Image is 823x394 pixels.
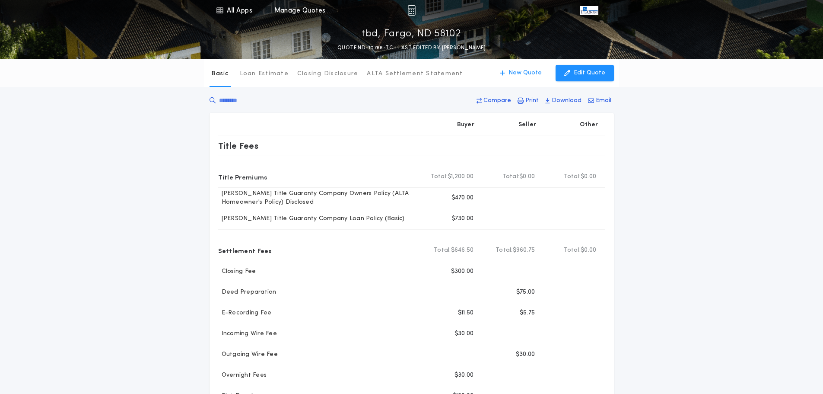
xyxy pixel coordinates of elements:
p: Outgoing Wire Fee [218,350,278,359]
p: Edit Quote [574,69,605,77]
p: Incoming Wire Fee [218,330,277,338]
p: Closing Disclosure [297,70,359,78]
span: $0.00 [581,246,596,255]
p: $5.75 [520,309,535,317]
p: Loan Estimate [240,70,289,78]
p: Other [580,121,598,129]
p: $11.50 [458,309,474,317]
p: Title Premiums [218,170,267,184]
b: Total: [431,173,448,181]
p: [PERSON_NAME] Title Guaranty Company Owners Policy (ALTA Homeowner's Policy) Disclosed [218,189,419,207]
p: Deed Preparation [218,288,276,297]
button: New Quote [491,65,550,81]
img: vs-icon [580,6,598,15]
p: New Quote [508,69,542,77]
p: $730.00 [451,215,474,223]
p: tbd, Fargo, ND 58102 [362,27,461,41]
span: $1,200.00 [448,173,473,181]
p: $470.00 [451,194,474,202]
p: E-Recording Fee [218,309,272,317]
span: $960.75 [513,246,535,255]
b: Total: [496,246,513,255]
p: $75.00 [516,288,535,297]
p: Basic [211,70,229,78]
p: Title Fees [218,139,259,153]
p: $30.00 [516,350,535,359]
button: Edit Quote [556,65,614,81]
b: Total: [564,173,581,181]
p: $30.00 [454,330,474,338]
span: $0.00 [581,173,596,181]
p: Seller [518,121,537,129]
p: Compare [483,96,511,105]
p: Overnight Fees [218,371,267,380]
span: $646.50 [451,246,474,255]
img: img [407,5,416,16]
b: Total: [434,246,451,255]
p: Download [552,96,582,105]
p: $300.00 [451,267,474,276]
p: Buyer [457,121,474,129]
p: Settlement Fees [218,243,272,257]
p: Email [596,96,611,105]
button: Email [585,93,614,109]
span: $0.00 [519,173,535,181]
button: Compare [474,93,514,109]
p: ALTA Settlement Statement [367,70,463,78]
button: Download [543,93,584,109]
p: Closing Fee [218,267,256,276]
p: $30.00 [454,371,474,380]
button: Print [515,93,541,109]
p: Print [525,96,539,105]
p: [PERSON_NAME] Title Guaranty Company Loan Policy (Basic) [218,215,405,223]
p: QUOTE ND-10766-TC - LAST EDITED BY [PERSON_NAME] [337,44,486,52]
b: Total: [502,173,520,181]
b: Total: [564,246,581,255]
